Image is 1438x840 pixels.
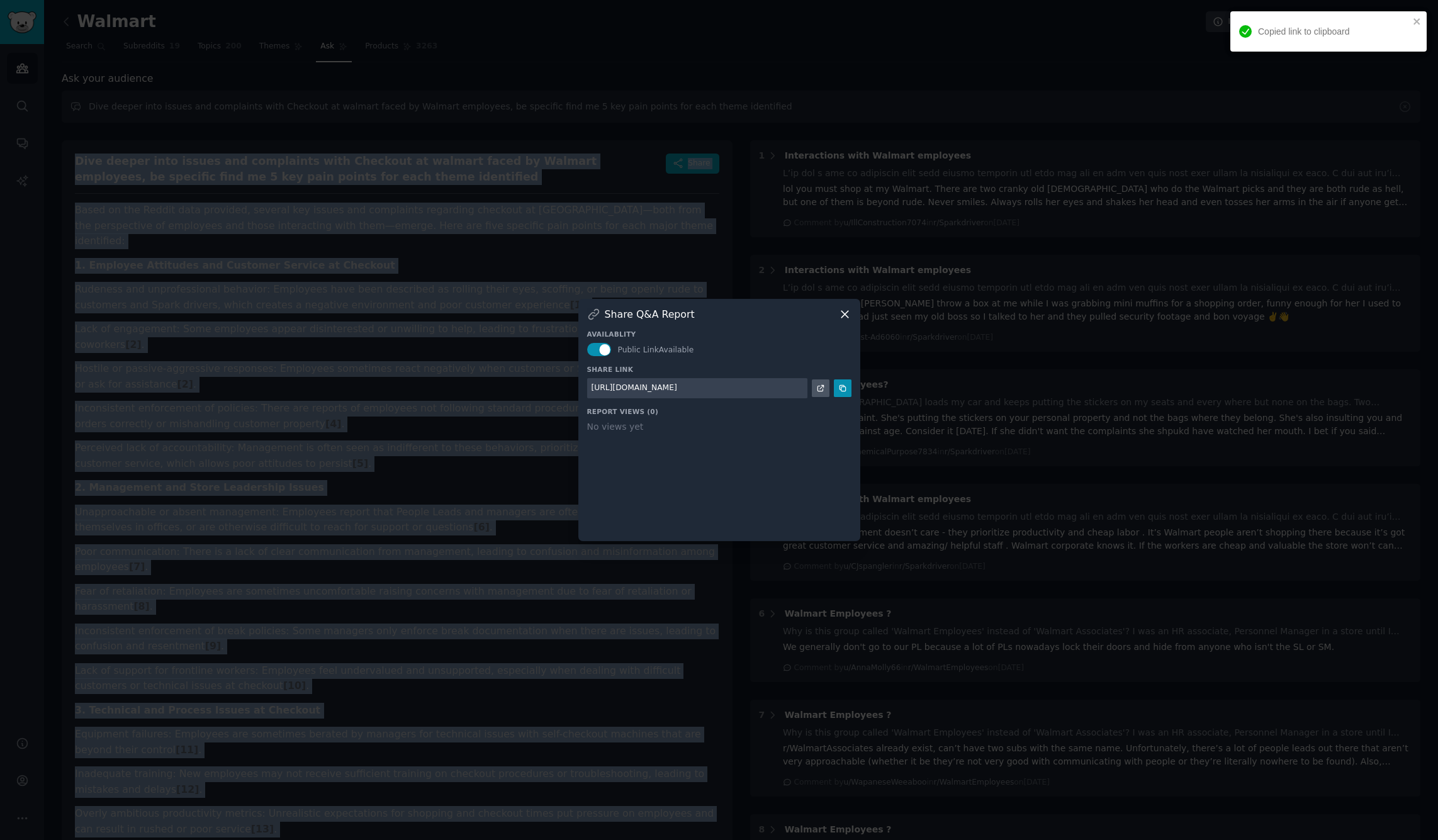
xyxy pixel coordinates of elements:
h3: Share Link [587,365,851,374]
h3: Availablity [587,330,851,339]
h3: Report Views ( 0 ) [587,407,851,416]
div: [URL][DOMAIN_NAME] [592,383,677,394]
button: close [1413,16,1422,26]
span: Public Link Available [618,345,694,354]
div: No views yet [587,420,851,434]
div: Copied link to clipboard [1258,25,1409,38]
h3: Share Q&A Report [605,308,695,321]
